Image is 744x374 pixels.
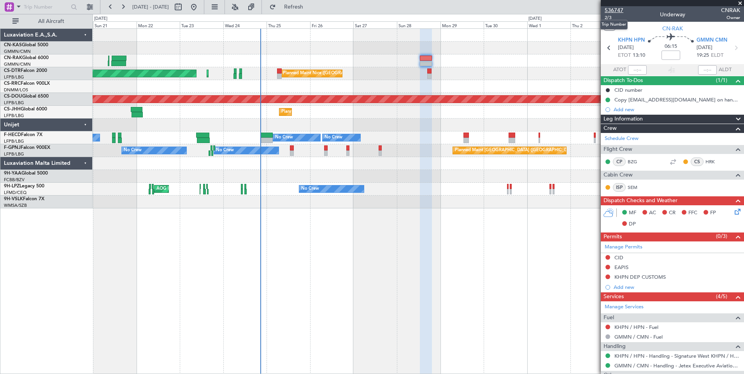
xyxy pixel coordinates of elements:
[570,21,614,28] div: Thu 2
[697,37,727,44] span: GMMN CMN
[605,135,639,143] a: Schedule Crew
[604,292,624,301] span: Services
[688,209,697,217] span: FFC
[719,66,732,74] span: ALDT
[669,209,676,217] span: CR
[4,197,44,201] a: 9H-VSLKFalcon 7X
[628,184,645,191] a: SEM
[4,68,47,73] a: CS-DTRFalcon 2000
[4,184,19,189] span: 9H-LPZ
[4,43,22,47] span: CN-KAS
[604,124,617,133] span: Crew
[605,6,623,14] span: 536747
[4,190,26,196] a: LFMD/CEQ
[4,81,50,86] a: CS-RRCFalcon 900LX
[604,313,614,322] span: Fuel
[705,158,723,165] a: HRK
[137,21,180,28] div: Mon 22
[4,107,47,112] a: CS-JHHGlobal 6000
[628,158,645,165] a: BZG
[665,43,677,51] span: 06:15
[662,24,683,33] span: CN-RAK
[691,157,704,166] div: CS
[633,52,645,59] span: 13:10
[4,81,21,86] span: CS-RRC
[614,362,740,369] a: GMMN / CMN - Handling - Jetex Executive Aviation [GEOGRAPHIC_DATA] GMMN / CMN
[614,274,666,280] div: KHPN DEP CUSTOMS
[614,264,628,271] div: EAPIS
[156,183,219,195] div: AOG Maint Cannes (Mandelieu)
[604,76,643,85] span: Dispatch To-Dos
[649,209,656,217] span: AC
[660,10,685,19] div: Underway
[604,232,622,241] span: Permits
[94,16,107,22] div: [DATE]
[132,3,169,10] span: [DATE] - [DATE]
[614,106,740,113] div: Add new
[484,21,527,28] div: Tue 30
[275,132,293,143] div: No Crew
[4,171,21,176] span: 9H-YAA
[4,133,42,137] a: F-HECDFalcon 7X
[716,232,727,240] span: (0/3)
[613,66,626,74] span: ATOT
[4,151,24,157] a: LFPB/LBG
[4,94,22,99] span: CS-DOU
[4,74,24,80] a: LFPB/LBG
[4,184,44,189] a: 9H-LPZLegacy 500
[4,87,28,93] a: DNMM/LOS
[605,243,642,251] a: Manage Permits
[604,145,632,154] span: Flight Crew
[716,292,727,301] span: (4/5)
[721,14,740,21] span: Owner
[4,177,25,183] a: FCBB/BZV
[281,106,404,118] div: Planned Maint [GEOGRAPHIC_DATA] ([GEOGRAPHIC_DATA])
[4,56,49,60] a: CN-RAKGlobal 6000
[353,21,397,28] div: Sat 27
[614,254,623,261] div: CID
[614,96,740,103] div: Copy [EMAIL_ADDRESS][DOMAIN_NAME] on handling requests
[613,157,626,166] div: CP
[266,1,312,13] button: Refresh
[4,94,49,99] a: CS-DOUGlobal 6500
[4,133,21,137] span: F-HECD
[604,342,626,351] span: Handling
[283,68,370,79] div: Planned Maint Nice ([GEOGRAPHIC_DATA])
[697,52,709,59] span: 19:25
[4,171,48,176] a: 9H-YAAGlobal 5000
[4,43,48,47] a: CN-KASGlobal 5000
[9,15,84,28] button: All Aircraft
[697,44,712,52] span: [DATE]
[604,196,677,205] span: Dispatch Checks and Weather
[180,21,223,28] div: Tue 23
[711,52,723,59] span: ELDT
[223,21,267,28] div: Wed 24
[325,132,342,143] div: No Crew
[4,56,22,60] span: CN-RAK
[4,107,21,112] span: CS-JHH
[277,4,310,10] span: Refresh
[4,138,24,144] a: LFPB/LBG
[710,209,716,217] span: FP
[4,100,24,106] a: LFPB/LBG
[4,145,50,150] a: F-GPNJFalcon 900EX
[310,21,354,28] div: Fri 26
[618,44,634,52] span: [DATE]
[716,76,727,84] span: (1/1)
[629,220,636,228] span: DP
[4,68,21,73] span: CS-DTR
[614,334,663,340] a: GMMN / CMN - Fuel
[24,1,68,13] input: Trip Number
[20,19,82,24] span: All Aircraft
[440,21,484,28] div: Mon 29
[721,6,740,14] span: CNRAK
[4,113,24,119] a: LFPB/LBG
[4,61,31,67] a: GMMN/CMN
[629,209,636,217] span: MF
[4,145,21,150] span: F-GPNJ
[604,115,643,124] span: Leg Information
[614,353,740,359] a: KHPN / HPN - Handling - Signature West KHPN / HPN
[4,49,31,54] a: GMMN/CMN
[301,183,319,195] div: No Crew
[397,21,440,28] div: Sun 28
